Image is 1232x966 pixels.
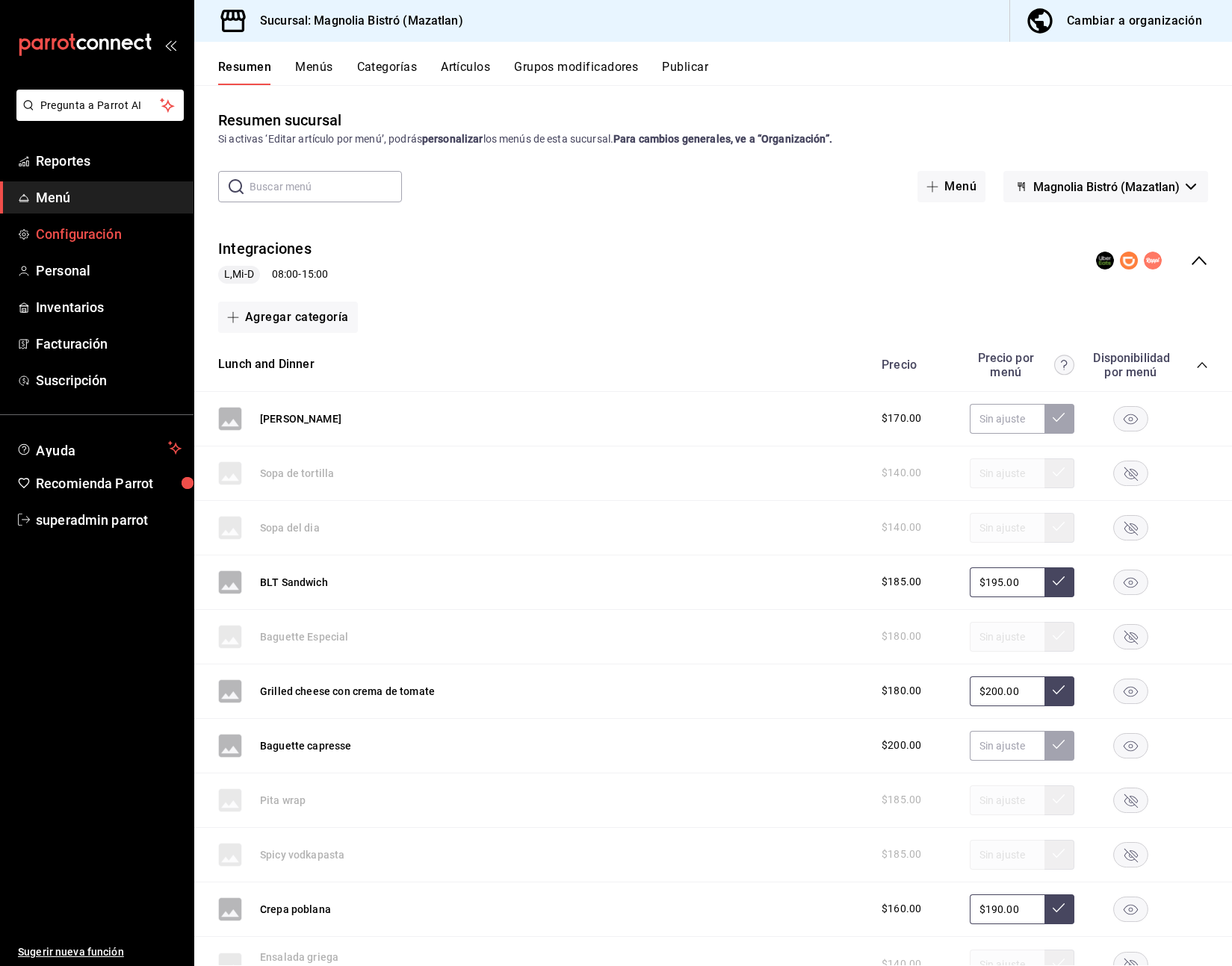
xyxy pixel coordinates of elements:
[250,172,402,202] input: Buscar menú
[441,60,490,85] button: Artículos
[260,738,352,753] button: Baguette capresse
[260,684,435,699] button: Grilled cheese con crema de tomate
[218,356,315,373] button: Lunch and Dinner
[1196,359,1208,371] button: collapse-category-row
[218,60,271,85] button: Resumen
[882,901,921,917] span: $160.00
[18,944,182,960] span: Sugerir nueva función
[295,60,332,85] button: Menús
[10,108,184,124] a: Pregunta a Parrot AI
[1033,180,1180,194] span: Magnolia Bistró (Mazatlan)
[36,473,182,493] span: Recomienda Parrot
[218,60,1232,85] div: navigation tabs
[970,731,1044,761] input: Sin ajuste
[1067,10,1202,31] div: Cambiar a organización
[514,60,638,85] button: Grupos modificadores
[36,334,182,354] span: Facturación
[357,60,418,85] button: Categorías
[164,39,176,51] button: open_drawer_menu
[867,358,962,372] div: Precio
[218,109,341,131] div: Resumen sucursal
[1093,351,1168,379] div: Disponibilidad por menú
[970,351,1074,379] div: Precio por menú
[970,567,1044,597] input: Sin ajuste
[36,370,182,390] span: Suscripción
[1003,171,1208,202] button: Magnolia Bistró (Mazatlan)
[917,171,985,202] button: Menú
[882,738,921,753] span: $200.00
[662,60,708,85] button: Publicar
[882,574,921,590] span: $185.00
[36,510,182,530] span: superadmin parrot
[882,683,921,699] span: $180.00
[970,894,1044,924] input: Sin ajuste
[260,902,331,917] button: Crepa poblana
[260,411,341,426] button: [PERSON_NAME]
[218,267,260,282] span: L,Mi-D
[218,302,358,333] button: Agregar categoría
[16,90,184,121] button: Pregunta a Parrot AI
[218,266,328,284] div: 08:00 - 15:00
[248,12,463,30] h3: Sucursal: Magnolia Bistró (Mazatlan)
[882,411,921,426] span: $170.00
[36,297,182,317] span: Inventarios
[613,133,832,145] strong: Para cambios generales, ve a “Organización”.
[218,131,1208,147] div: Si activas ‘Editar artículo por menú’, podrás los menús de esta sucursal.
[218,238,312,260] button: Integraciones
[36,261,182,281] span: Personal
[36,439,162,457] span: Ayuda
[422,133,483,145] strong: personalizar
[40,98,161,113] span: Pregunta a Parrot AI
[36,224,182,244] span: Configuración
[36,187,182,208] span: Menú
[970,404,1044,434] input: Sin ajuste
[194,226,1232,296] div: collapse-menu-row
[260,575,328,590] button: BLT Sandwich
[36,151,182,171] span: Reportes
[970,676,1044,706] input: Sin ajuste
